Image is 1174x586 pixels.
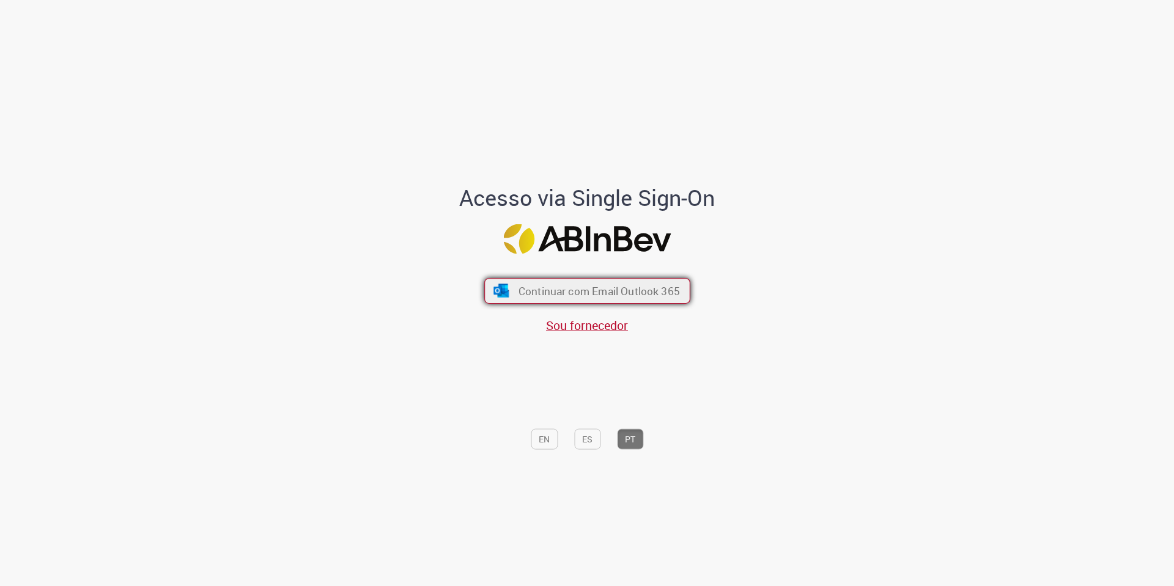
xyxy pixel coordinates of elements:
[484,279,690,304] button: ícone Azure/Microsoft 360 Continuar com Email Outlook 365
[503,224,671,254] img: Logo ABInBev
[492,284,510,298] img: ícone Azure/Microsoft 360
[518,284,679,298] span: Continuar com Email Outlook 365
[574,428,600,449] button: ES
[546,317,628,333] a: Sou fornecedor
[617,428,643,449] button: PT
[531,428,558,449] button: EN
[418,185,757,210] h1: Acesso via Single Sign-On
